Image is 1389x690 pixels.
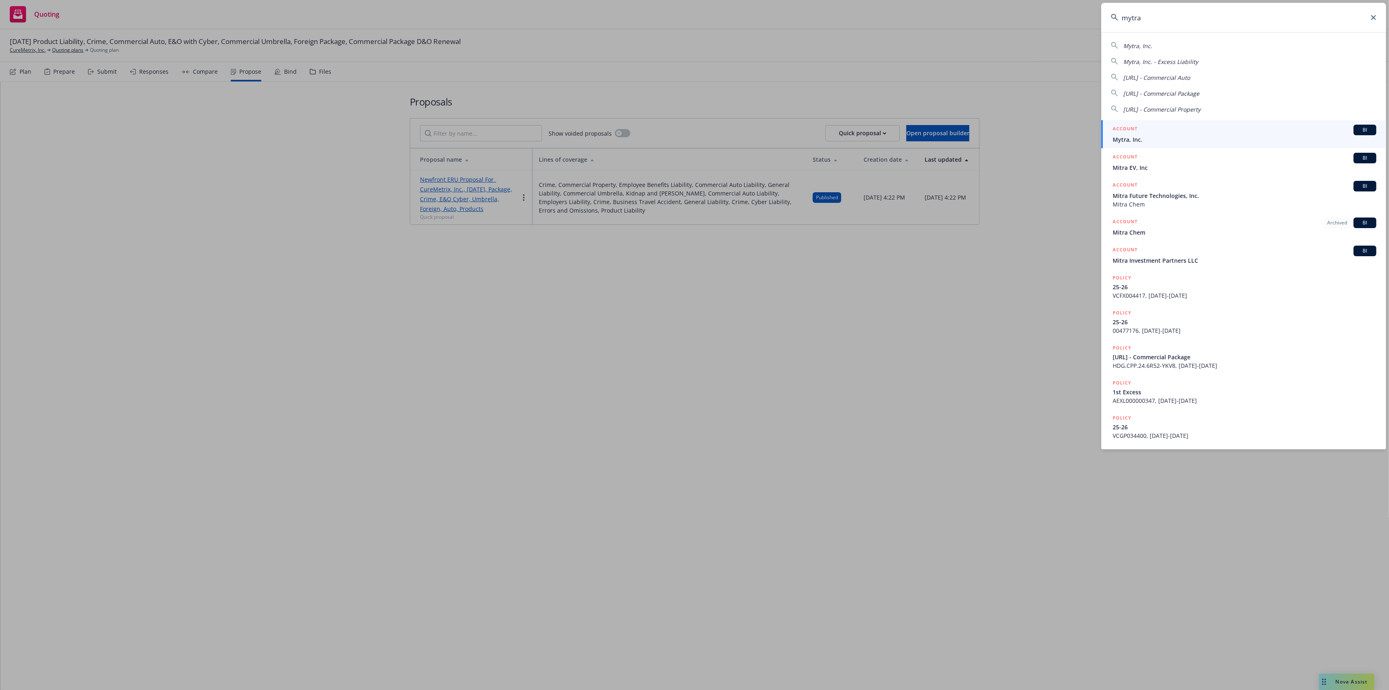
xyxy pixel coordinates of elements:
span: [URL] - Commercial Property [1123,105,1201,113]
span: 1st Excess [1113,388,1376,396]
span: Mytra, Inc. [1123,42,1152,50]
h5: POLICY [1113,309,1131,317]
span: Mytra, Inc. [1113,135,1376,144]
span: BI [1357,219,1373,226]
h5: POLICY [1113,344,1131,352]
a: ACCOUNTArchivedBIMitra Chem [1101,213,1386,241]
h5: ACCOUNT [1113,246,1137,255]
h5: POLICY [1113,414,1131,422]
span: BI [1357,154,1373,162]
span: 00477176, [DATE]-[DATE] [1113,326,1376,335]
span: VCGP034400, [DATE]-[DATE] [1113,431,1376,440]
span: [URL] - Commercial Auto [1123,74,1190,81]
span: [URL] - Commercial Package [1113,353,1376,361]
a: POLICY25-26VCGP034400, [DATE]-[DATE] [1101,409,1386,444]
a: POLICY1st ExcessAEXL000000347, [DATE]-[DATE] [1101,374,1386,409]
h5: ACCOUNT [1113,125,1137,134]
h5: ACCOUNT [1113,218,1137,227]
span: 25-26 [1113,283,1376,291]
span: VCFX004417, [DATE]-[DATE] [1113,291,1376,300]
span: HDG.CPP.24.6R52-YKV8, [DATE]-[DATE] [1113,361,1376,370]
a: POLICY25-2600477176, [DATE]-[DATE] [1101,304,1386,339]
span: 25-26 [1113,318,1376,326]
a: POLICY[URL] - Commercial PackageHDG.CPP.24.6R52-YKV8, [DATE]-[DATE] [1101,339,1386,374]
a: ACCOUNTBIMitra Investment Partners LLC [1101,241,1386,269]
span: Mitra Chem [1113,228,1376,237]
span: BI [1357,182,1373,190]
a: ACCOUNTBIMytra, Inc. [1101,120,1386,148]
span: Mitra Chem [1113,200,1376,209]
a: ACCOUNTBIMitra Future Technologies, Inc.Mitra Chem [1101,176,1386,213]
span: Mitra Future Technologies, Inc. [1113,191,1376,200]
a: ACCOUNTBIMitra EV, Inc [1101,148,1386,176]
span: [URL] - Commercial Package [1123,90,1199,97]
input: Search... [1101,3,1386,32]
span: BI [1357,247,1373,255]
h5: POLICY [1113,379,1131,387]
h5: ACCOUNT [1113,181,1137,191]
span: AEXL000000347, [DATE]-[DATE] [1113,396,1376,405]
span: 25-26 [1113,423,1376,431]
span: Mitra Investment Partners LLC [1113,256,1376,265]
span: Mytra, Inc. - Excess Liability [1123,58,1198,66]
h5: POLICY [1113,274,1131,282]
span: Archived [1327,219,1347,226]
a: POLICY25-26VCFX004417, [DATE]-[DATE] [1101,269,1386,304]
h5: ACCOUNT [1113,153,1137,163]
span: Mitra EV, Inc [1113,163,1376,172]
span: BI [1357,126,1373,134]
